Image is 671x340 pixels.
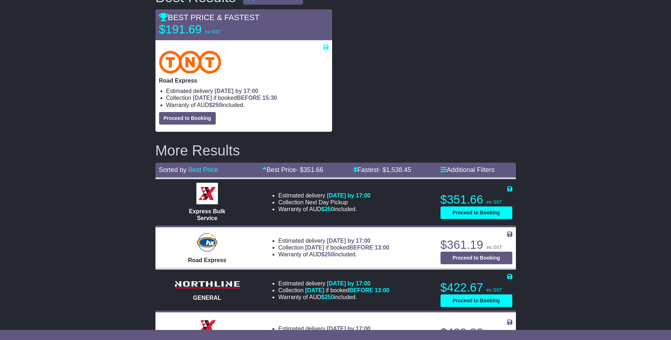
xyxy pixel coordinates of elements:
[193,295,221,301] span: GENERAL
[166,94,328,101] li: Collection
[209,102,222,108] span: $
[486,245,502,250] span: inc GST
[196,316,218,337] img: Border Express: Express Parcel Service
[325,294,334,300] span: 250
[305,287,389,293] span: if booked
[196,183,218,204] img: Border Express: Express Bulk Service
[327,280,371,287] span: [DATE] by 17:00
[305,244,389,251] span: if booked
[212,102,222,108] span: 250
[278,244,389,251] li: Collection
[441,326,512,340] p: $429.83
[327,192,371,199] span: [DATE] by 17:00
[327,238,371,244] span: [DATE] by 17:00
[262,95,277,101] span: 15:30
[278,287,389,294] li: Collection
[305,199,348,205] span: Next Day Pickup
[441,192,512,207] p: $351.66
[166,88,328,94] li: Estimated delivery
[441,206,512,219] button: Proceed to Booking
[215,88,258,94] span: [DATE] by 17:00
[159,51,222,74] img: TNT Domestic: Road Express
[349,287,373,293] span: BEFORE
[375,287,390,293] span: 13:00
[278,251,389,258] li: Warranty of AUD included.
[375,244,390,251] span: 13:00
[188,166,218,173] a: Best Price
[159,112,216,125] button: Proceed to Booking
[188,257,227,263] span: Road Express
[353,166,411,173] a: Fastest- $1,538.45
[205,29,220,34] span: inc GST
[278,325,371,332] li: Estimated delivery
[195,232,219,253] img: Hunter Express: Road Express
[193,95,277,101] span: if booked
[325,251,334,257] span: 250
[237,95,261,101] span: BEFORE
[441,166,495,173] a: Additional Filters
[305,244,324,251] span: [DATE]
[159,13,260,22] span: BEST PRICE & FASTEST
[327,326,371,332] span: [DATE] by 17:00
[159,22,249,37] p: $191.69
[303,166,323,173] span: 351.66
[159,166,187,173] span: Sorted by
[278,206,371,213] li: Warranty of AUD included.
[325,206,334,212] span: 250
[386,166,411,173] span: 1,538.45
[378,166,411,173] span: - $
[321,251,334,257] span: $
[486,288,502,293] span: inc GST
[486,200,502,205] span: inc GST
[349,244,373,251] span: BEFORE
[278,280,389,287] li: Estimated delivery
[159,77,328,84] p: Road Express
[155,143,516,158] h2: More Results
[441,294,512,307] button: Proceed to Booking
[193,95,212,101] span: [DATE]
[321,294,334,300] span: $
[278,237,389,244] li: Estimated delivery
[262,166,323,173] a: Best Price- $351.66
[441,252,512,264] button: Proceed to Booking
[296,166,323,173] span: - $
[189,208,225,221] span: Express Bulk Service
[305,287,324,293] span: [DATE]
[278,192,371,199] li: Estimated delivery
[321,206,334,212] span: $
[166,102,328,108] li: Warranty of AUD included.
[441,238,512,252] p: $361.19
[441,280,512,295] p: $422.67
[171,279,243,291] img: Northline Distribution: GENERAL
[278,199,371,206] li: Collection
[278,294,389,301] li: Warranty of AUD included.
